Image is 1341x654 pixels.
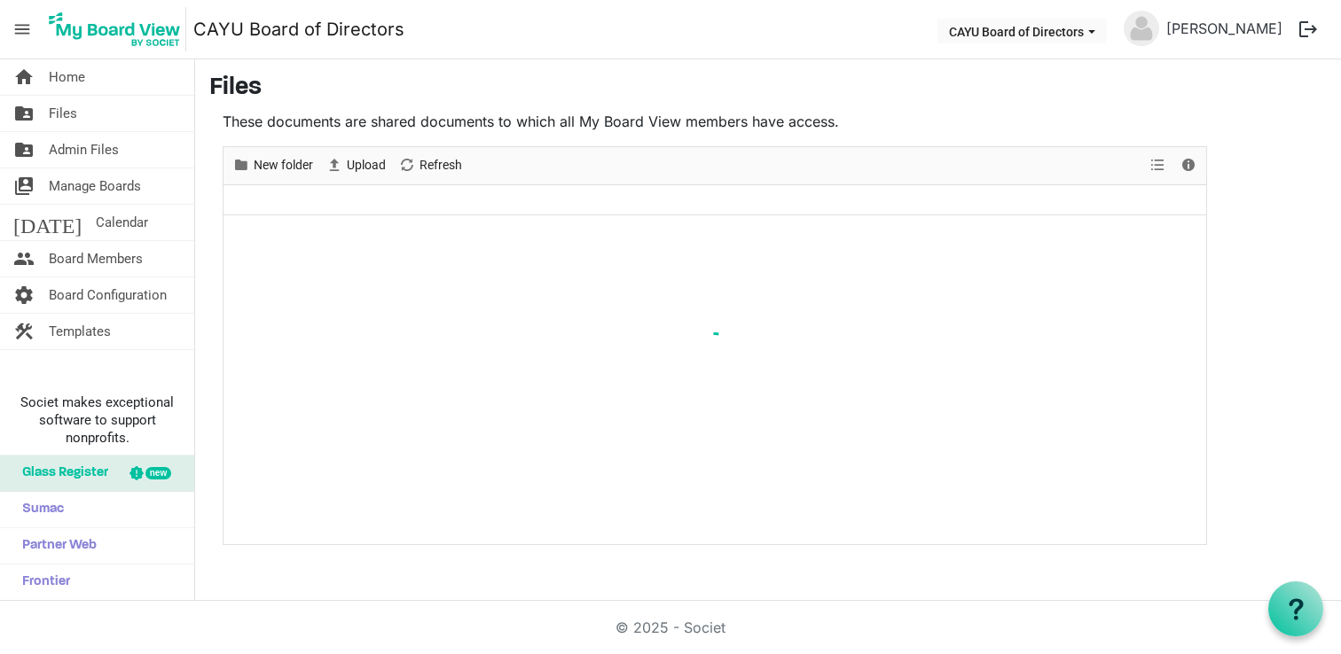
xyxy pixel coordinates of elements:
span: construction [13,314,35,349]
span: Admin Files [49,132,119,167]
span: Board Configuration [49,277,167,313]
span: Calendar [96,205,148,240]
a: © 2025 - Societ [616,619,725,636]
span: Sumac [13,492,64,527]
span: folder_shared [13,96,35,131]
a: [PERSON_NAME] [1159,11,1290,46]
a: CAYU Board of Directors [193,12,404,47]
span: Home [49,59,85,95]
button: CAYU Board of Directors dropdownbutton [937,19,1107,43]
img: My Board View Logo [43,7,186,51]
span: home [13,59,35,95]
span: Societ makes exceptional software to support nonprofits. [8,393,186,447]
span: Files [49,96,77,131]
div: new [145,467,171,479]
span: Frontier [13,564,70,600]
span: Glass Register [13,455,108,491]
p: These documents are shared documents to which all My Board View members have access. [223,111,1207,132]
span: settings [13,277,35,313]
span: Board Members [49,241,143,276]
span: menu [5,12,39,46]
span: folder_shared [13,132,35,167]
span: Manage Boards [49,168,141,204]
span: switch_account [13,168,35,204]
span: Templates [49,314,111,349]
img: no-profile-picture.svg [1124,11,1159,46]
span: [DATE] [13,205,82,240]
a: My Board View Logo [43,7,193,51]
button: logout [1290,11,1327,48]
span: Partner Web [13,528,97,564]
span: people [13,241,35,276]
h3: Files [209,74,1327,104]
